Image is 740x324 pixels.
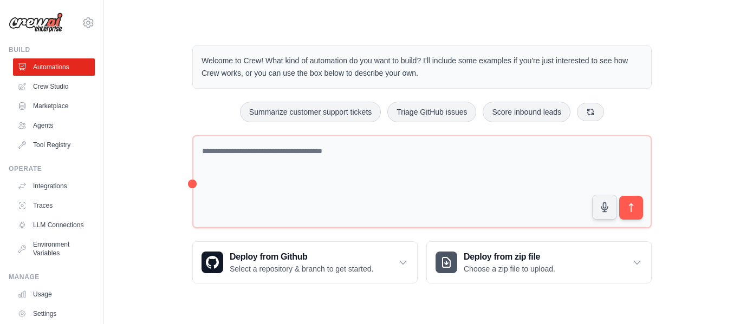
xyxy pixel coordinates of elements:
button: Triage GitHub issues [387,102,476,122]
img: Logo [9,12,63,33]
a: Tool Registry [13,136,95,154]
a: Marketplace [13,97,95,115]
a: Integrations [13,177,95,195]
div: Manage [9,273,95,281]
h3: Deploy from zip file [464,250,555,263]
button: Score inbound leads [483,102,570,122]
p: Select a repository & branch to get started. [230,263,373,274]
p: Choose a zip file to upload. [464,263,555,274]
div: Operate [9,164,95,173]
p: Welcome to Crew! What kind of automation do you want to build? I'll include some examples if you'... [202,55,642,80]
a: LLM Connections [13,216,95,234]
a: Crew Studio [13,78,95,95]
h3: Deploy from Github [230,250,373,263]
a: Settings [13,305,95,322]
a: Environment Variables [13,236,95,262]
a: Traces [13,197,95,214]
a: Automations [13,58,95,76]
button: Summarize customer support tickets [240,102,381,122]
div: Build [9,45,95,54]
a: Usage [13,286,95,303]
a: Agents [13,117,95,134]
